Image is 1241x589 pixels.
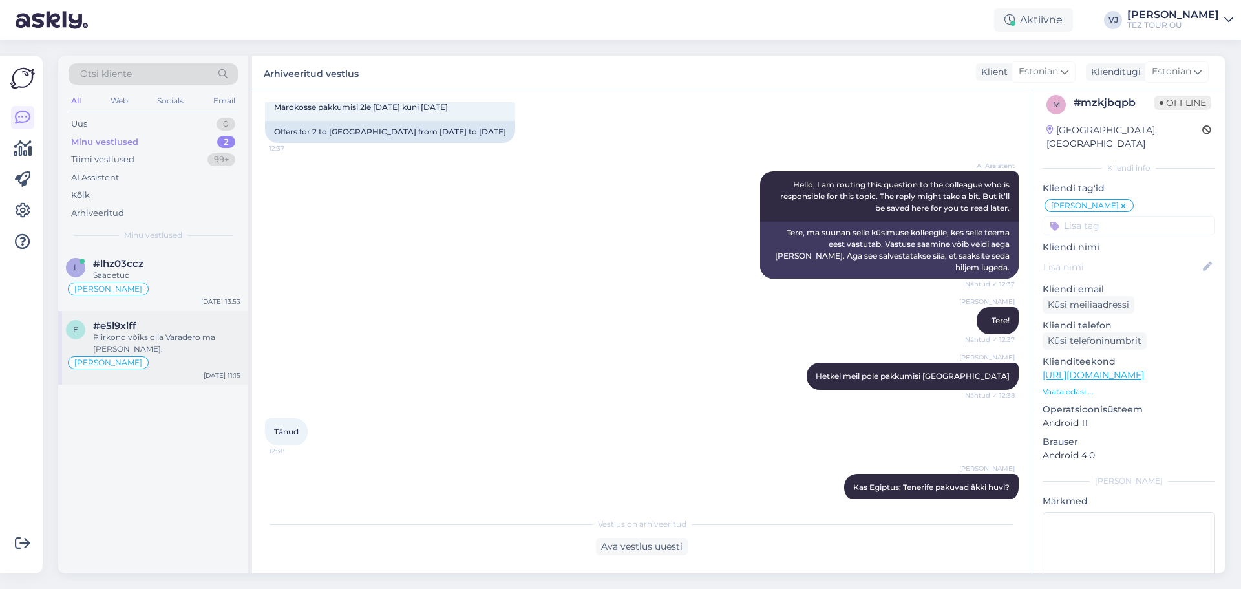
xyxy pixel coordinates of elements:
[74,262,78,272] span: l
[10,66,35,91] img: Askly Logo
[269,446,317,456] span: 12:38
[959,297,1015,306] span: [PERSON_NAME]
[965,335,1015,345] span: Nähtud ✓ 12:37
[1043,386,1215,398] p: Vaata edasi ...
[1043,495,1215,508] p: Märkmed
[976,65,1008,79] div: Klient
[93,320,136,332] span: #e5l9xlff
[265,121,515,143] div: Offers for 2 to [GEOGRAPHIC_DATA] from [DATE] to [DATE]
[71,189,90,202] div: Kõik
[274,102,448,112] span: Marokosse pakkumisi 2le [DATE] kuni [DATE]
[853,482,1010,492] span: Kas Egiptus; Tenerife pakuvad äkki huvi?
[1043,182,1215,195] p: Kliendi tag'id
[1152,65,1191,79] span: Estonian
[269,144,317,153] span: 12:37
[274,427,299,436] span: Tänud
[1043,162,1215,174] div: Kliendi info
[71,171,119,184] div: AI Assistent
[74,359,142,367] span: [PERSON_NAME]
[1043,241,1215,254] p: Kliendi nimi
[1043,355,1215,369] p: Klienditeekond
[965,279,1015,289] span: Nähtud ✓ 12:37
[760,222,1019,279] div: Tere, ma suunan selle küsimuse kolleegile, kes selle teema eest vastutab. Vastuse saamine võib ve...
[93,258,143,270] span: #lhz03ccz
[217,118,235,131] div: 0
[71,118,87,131] div: Uus
[1043,449,1215,462] p: Android 4.0
[1019,65,1058,79] span: Estonian
[207,153,235,166] div: 99+
[959,464,1015,473] span: [PERSON_NAME]
[1127,20,1219,30] div: TEZ TOUR OÜ
[1043,435,1215,449] p: Brauser
[217,136,235,149] div: 2
[74,285,142,293] span: [PERSON_NAME]
[1127,10,1219,20] div: [PERSON_NAME]
[1043,216,1215,235] input: Lisa tag
[959,352,1015,362] span: [PERSON_NAME]
[1043,416,1215,430] p: Android 11
[204,370,240,380] div: [DATE] 11:15
[71,153,134,166] div: Tiimi vestlused
[1051,202,1119,209] span: [PERSON_NAME]
[1043,283,1215,296] p: Kliendi email
[124,230,182,241] span: Minu vestlused
[965,391,1015,400] span: Nähtud ✓ 12:38
[73,325,78,334] span: e
[264,63,359,81] label: Arhiveeritud vestlus
[596,538,688,555] div: Ava vestlus uuesti
[1154,96,1211,110] span: Offline
[992,316,1010,325] span: Tere!
[1043,369,1144,381] a: [URL][DOMAIN_NAME]
[966,161,1015,171] span: AI Assistent
[994,8,1073,32] div: Aktiivne
[93,270,240,281] div: Saadetud
[1043,260,1200,274] input: Lisa nimi
[816,371,1010,381] span: Hetkel meil pole pakkumisi [GEOGRAPHIC_DATA]
[780,180,1012,213] span: Hello, I am routing this question to the colleague who is responsible for this topic. The reply m...
[1043,475,1215,487] div: [PERSON_NAME]
[1127,10,1233,30] a: [PERSON_NAME]TEZ TOUR OÜ
[93,332,240,355] div: Piirkond võiks olla Varadero ma [PERSON_NAME].
[1074,95,1154,111] div: # mzkjbqpb
[71,136,138,149] div: Minu vestlused
[211,92,238,109] div: Email
[1043,403,1215,416] p: Operatsioonisüsteem
[201,297,240,306] div: [DATE] 13:53
[154,92,186,109] div: Socials
[1043,319,1215,332] p: Kliendi telefon
[69,92,83,109] div: All
[1046,123,1202,151] div: [GEOGRAPHIC_DATA], [GEOGRAPHIC_DATA]
[80,67,132,81] span: Otsi kliente
[108,92,131,109] div: Web
[1104,11,1122,29] div: VJ
[1086,65,1141,79] div: Klienditugi
[71,207,124,220] div: Arhiveeritud
[1043,332,1147,350] div: Küsi telefoninumbrit
[598,519,686,530] span: Vestlus on arhiveeritud
[1053,100,1060,109] span: m
[1043,296,1134,314] div: Küsi meiliaadressi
